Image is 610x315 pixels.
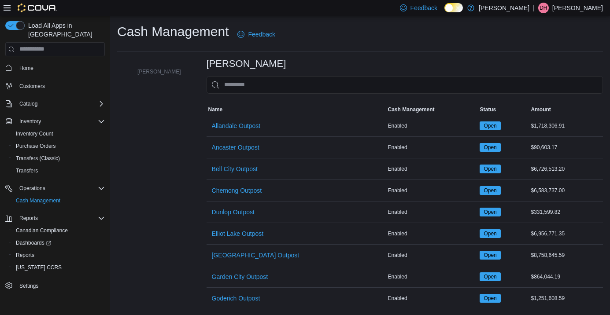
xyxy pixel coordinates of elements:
button: Bell City Outpost [208,160,261,178]
div: Enabled [386,185,478,196]
span: Customers [19,83,45,90]
button: Canadian Compliance [9,224,108,237]
span: Transfers [12,165,105,176]
button: Name [207,104,386,115]
a: Feedback [234,26,278,43]
span: [PERSON_NAME] [137,68,181,75]
span: DH [540,3,547,13]
a: Customers [16,81,48,92]
a: [US_STATE] CCRS [12,262,65,273]
button: Chemong Outpost [208,182,266,199]
button: Home [2,62,108,74]
button: Ancaster Outpost [208,139,263,156]
div: $90,603.17 [529,142,603,153]
button: Dunlop Outpost [208,203,258,221]
span: Inventory [19,118,41,125]
div: Enabled [386,293,478,304]
a: Reports [12,250,38,260]
span: Open [484,251,496,259]
span: Operations [16,183,105,194]
span: Amount [531,106,551,113]
div: $331,599.82 [529,207,603,217]
span: Feedback [410,4,437,12]
span: Open [484,122,496,130]
div: Enabled [386,142,478,153]
button: Transfers (Classic) [9,152,108,165]
a: Inventory Count [12,128,57,139]
div: Derek Hurren [538,3,549,13]
span: Transfers (Classic) [16,155,60,162]
span: Garden City Outpost [212,272,268,281]
button: [PERSON_NAME] [125,66,185,77]
span: Chemong Outpost [212,186,262,195]
span: Name [208,106,223,113]
span: Cash Management [12,195,105,206]
a: Purchase Orders [12,141,59,151]
span: Cash Management [388,106,435,113]
input: This is a search bar. As you type, the results lower in the page will automatically filter. [207,76,603,94]
span: Catalog [16,99,105,109]
span: Feedback [248,30,275,39]
a: Settings [16,281,42,291]
div: $1,718,306.91 [529,121,603,131]
button: Cash Management [386,104,478,115]
div: $1,251,608.59 [529,293,603,304]
div: Enabled [386,121,478,131]
button: Reports [16,213,41,223]
span: Reports [12,250,105,260]
span: Open [484,294,496,302]
span: Dunlop Outpost [212,208,255,216]
button: Inventory [16,116,44,127]
button: Garden City Outpost [208,268,272,286]
span: Allandale Outpost [212,121,261,130]
span: Home [16,62,105,73]
span: Reports [16,252,34,259]
button: Customers [2,80,108,92]
div: Enabled [386,228,478,239]
span: Goderich Outpost [212,294,260,303]
button: [US_STATE] CCRS [9,261,108,274]
span: Settings [16,280,105,291]
button: Allandale Outpost [208,117,264,135]
span: Transfers (Classic) [12,153,105,164]
div: Enabled [386,250,478,260]
span: Purchase Orders [12,141,105,151]
p: | [533,3,535,13]
a: Home [16,63,37,73]
span: Inventory [16,116,105,127]
span: Operations [19,185,45,192]
a: Cash Management [12,195,64,206]
span: Cash Management [16,197,60,204]
button: Status [478,104,529,115]
span: Inventory Count [16,130,53,137]
span: [US_STATE] CCRS [16,264,62,271]
div: $6,726,513.20 [529,164,603,174]
button: Amount [529,104,603,115]
div: $6,956,771.35 [529,228,603,239]
span: Reports [19,215,38,222]
span: Customers [16,81,105,92]
span: Catalog [19,100,37,107]
button: Settings [2,279,108,292]
span: Washington CCRS [12,262,105,273]
span: Dashboards [16,239,51,246]
button: Catalog [16,99,41,109]
span: Ancaster Outpost [212,143,259,152]
button: Operations [16,183,49,194]
button: Catalog [2,98,108,110]
button: Elliot Lake Outpost [208,225,267,242]
span: Open [484,230,496,238]
span: Elliot Lake Outpost [212,229,264,238]
button: Purchase Orders [9,140,108,152]
a: Transfers [12,165,41,176]
button: [GEOGRAPHIC_DATA] Outpost [208,246,303,264]
span: [GEOGRAPHIC_DATA] Outpost [212,251,299,260]
div: $6,583,737.00 [529,185,603,196]
a: Dashboards [12,238,55,248]
span: Settings [19,282,38,289]
img: Cova [18,4,57,12]
nav: Complex example [5,58,105,315]
button: Cash Management [9,194,108,207]
div: Enabled [386,271,478,282]
div: $864,044.19 [529,271,603,282]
